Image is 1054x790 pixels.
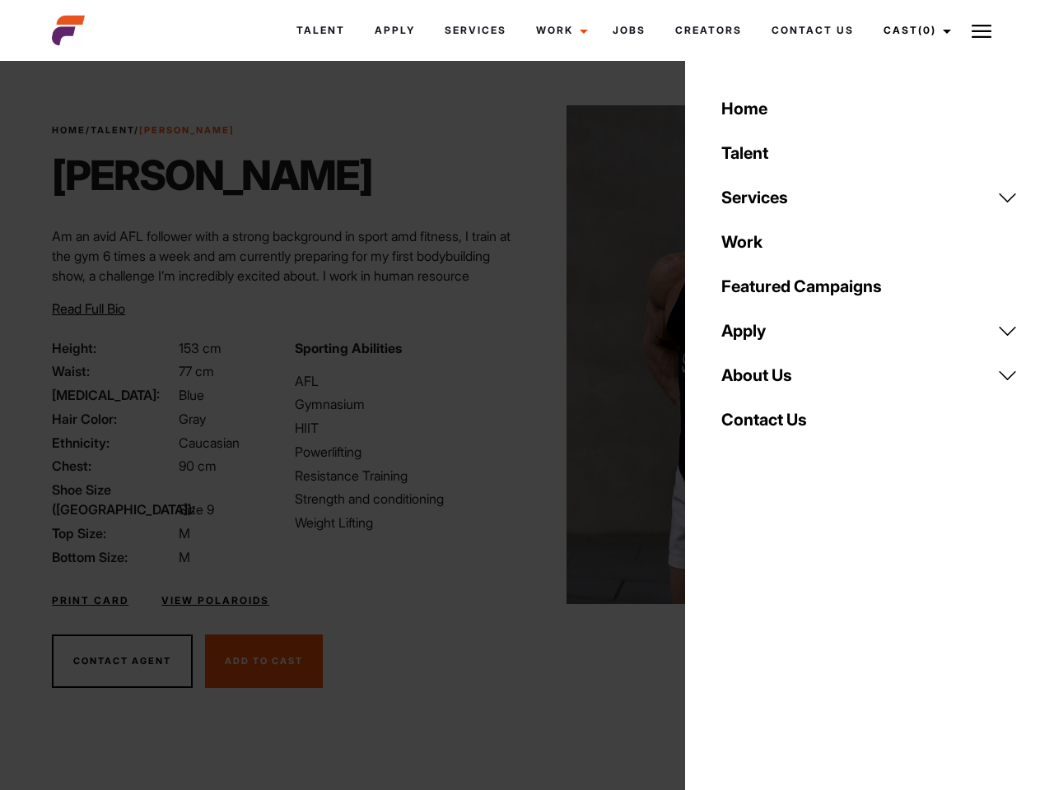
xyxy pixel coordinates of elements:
[179,340,222,356] span: 153 cm
[52,409,175,429] span: Hair Color:
[295,489,517,509] li: Strength and conditioning
[52,523,175,543] span: Top Size:
[179,501,214,518] span: Size 9
[598,8,660,53] a: Jobs
[52,123,235,137] span: / /
[52,456,175,476] span: Chest:
[295,466,517,486] li: Resistance Training
[52,547,175,567] span: Bottom Size:
[205,634,323,689] button: Add To Cast
[295,418,517,438] li: HIIT
[52,433,175,453] span: Ethnicity:
[52,634,193,689] button: Contact Agent
[711,131,1028,175] a: Talent
[430,8,521,53] a: Services
[295,394,517,414] li: Gymnasium
[660,8,757,53] a: Creators
[52,593,128,608] a: Print Card
[745,95,992,145] p: Your shortlist is empty, get started by shortlisting talent.
[161,593,269,608] a: View Polaroids
[179,549,190,565] span: M
[52,151,372,200] h1: [PERSON_NAME]
[52,385,175,405] span: [MEDICAL_DATA]:
[711,309,1028,353] a: Apply
[295,371,517,391] li: AFL
[52,124,86,136] a: Home
[755,155,982,200] a: Browse Talent
[521,8,598,53] a: Work
[869,8,961,53] a: Cast(0)
[52,299,125,318] button: Read Full Bio
[52,361,175,381] span: Waist:
[179,363,214,379] span: 77 cm
[918,24,936,36] span: (0)
[52,226,517,384] p: Am an avid AFL follower with a strong background in sport amd fitness, I train at the gym 6 times...
[91,124,134,136] a: Talent
[360,8,430,53] a: Apply
[757,8,869,53] a: Contact Us
[179,458,217,474] span: 90 cm
[179,387,204,403] span: Blue
[179,525,190,541] span: M
[52,338,175,358] span: Height:
[711,175,1028,220] a: Services
[972,21,991,41] img: Burger icon
[711,220,1028,264] a: Work
[179,411,206,427] span: Gray
[711,353,1028,397] a: About Us
[282,8,360,53] a: Talent
[711,397,1028,442] a: Contact Us
[295,442,517,462] li: Powerlifting
[711,86,1028,131] a: Home
[295,340,402,356] strong: Sporting Abilities
[52,480,175,519] span: Shoe Size ([GEOGRAPHIC_DATA]):
[139,124,235,136] strong: [PERSON_NAME]
[52,14,85,47] img: cropped-aefm-brand-fav-22-square.png
[179,434,240,451] span: Caucasian
[745,61,992,95] a: Casted Talent
[295,513,517,532] li: Weight Lifting
[225,655,303,667] span: Add To Cast
[52,300,125,317] span: Read Full Bio
[711,264,1028,309] a: Featured Campaigns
